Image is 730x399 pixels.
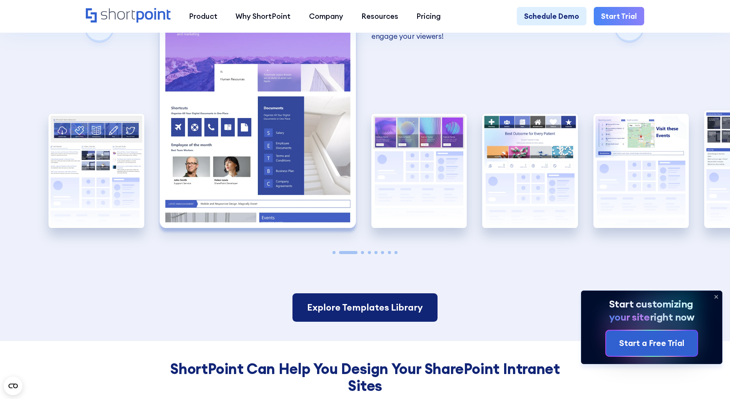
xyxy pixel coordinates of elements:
span: Go to slide 3 [361,251,364,254]
a: Start Trial [594,7,644,25]
div: 3 / 8 [371,114,467,228]
span: Go to slide 7 [388,251,391,254]
a: Explore Templates Library [292,293,438,322]
a: Company [300,7,352,25]
img: HR SharePoint site example for documents [482,114,578,228]
div: Start a Free Trial [619,337,684,349]
img: Internal SharePoint site example for knowledge base [593,114,689,228]
h4: ShortPoint Can Help You Design Your SharePoint Intranet Sites [160,360,570,394]
a: Pricing [408,7,450,25]
div: 5 / 8 [593,114,689,228]
a: Resources [352,7,407,25]
img: HR SharePoint site example for Homepage [48,114,144,228]
span: Go to slide 6 [381,251,384,254]
a: Start a Free Trial [606,331,697,356]
a: Why ShortPoint [227,7,300,25]
span: Go to slide 1 [332,251,336,254]
a: Schedule Demo [517,7,586,25]
div: 4 / 8 [482,114,578,228]
div: Why ShortPoint [236,11,291,22]
span: Go to slide 2 [339,251,357,254]
div: Product [189,11,217,22]
span: Go to slide 8 [394,251,398,254]
span: Go to slide 4 [368,251,371,254]
img: SharePoint Communication site example for news [371,114,467,228]
div: Pricing [416,11,441,22]
button: Open CMP widget [4,377,22,395]
span: Go to slide 5 [374,251,378,254]
div: 1 / 8 [48,114,144,228]
div: Company [309,11,343,22]
a: Home [86,8,171,24]
div: Resources [361,11,398,22]
a: Product [180,7,226,25]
